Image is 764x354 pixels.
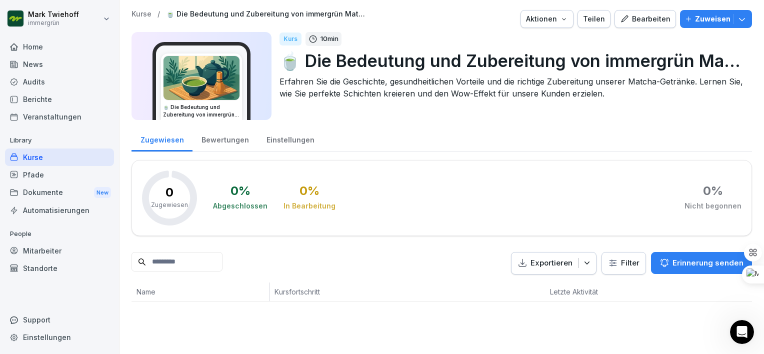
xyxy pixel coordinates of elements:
[5,148,114,166] a: Kurse
[8,99,192,183] div: Operator sagt…
[320,34,338,44] p: 10 min
[257,126,323,151] a: Einstellungen
[136,286,264,297] p: Name
[230,185,250,197] div: 0 %
[36,50,192,91] div: Wie kann ich einem [DEMOGRAPHIC_DATA] ein Video zufügen?
[283,201,335,211] div: In Bearbeitung
[8,199,192,222] div: Ziar sagt…
[672,257,743,268] p: Erinnerung senden
[16,149,156,169] div: Unsere übliche Reaktionszeit 🕒
[16,125,95,143] b: [EMAIL_ADDRESS][DOMAIN_NAME]
[5,38,114,55] a: Home
[274,286,437,297] p: Kursfortschritt
[24,160,92,168] b: Ein paar Minuten
[5,259,114,277] a: Standorte
[156,4,175,23] button: Home
[171,273,187,289] button: Sende eine Nachricht…
[5,73,114,90] a: Audits
[684,201,741,211] div: Nicht begonnen
[48,5,64,12] h1: Ziar
[63,277,71,285] button: Start recording
[5,328,114,346] a: Einstellungen
[16,228,156,267] div: Hi [PERSON_NAME], ein Video kannst du innerhalb einer Lektion hinzufügen. Hier ein kurzes Video:
[28,10,79,19] p: Mark Twiehoff
[279,32,301,45] div: Kurs
[602,252,645,274] button: Filter
[163,103,240,118] h3: 🍵 Die Bedeutung und Zubereitung von immergrün Matchas
[614,10,676,28] button: Bearbeiten
[131,10,151,18] a: Kurse
[47,277,55,285] button: Anhang hochladen
[15,277,23,285] button: Emoji-Auswahl
[16,105,156,144] div: Antworten erhältst du hier und per E-Mail: ✉️
[620,13,670,24] div: Bearbeiten
[5,108,114,125] a: Veranstaltungen
[651,252,752,274] button: Erinnerung senden
[8,50,192,99] div: Mark sagt…
[28,5,44,21] img: Profile image for Ziar
[5,242,114,259] a: Mitarbeiter
[279,75,744,99] p: Erfahren Sie die Geschichte, gesundheitlichen Vorteile und die richtige Zubereitung unserer Match...
[165,186,173,198] p: 0
[526,13,568,24] div: Aktionen
[583,13,605,24] div: Teilen
[5,166,114,183] a: Pfade
[5,226,114,242] p: People
[703,185,723,197] div: 0 %
[48,12,96,22] p: Vor 3 Std aktiv
[151,200,188,209] p: Zugewiesen
[695,13,730,24] p: Zuweisen
[530,257,572,269] p: Exportieren
[163,56,239,100] img: dz9a8bjft91l0eogomshvqf1.png
[5,90,114,108] a: Berichte
[8,256,191,273] textarea: Nachricht senden...
[131,126,192,151] a: Zugewiesen
[8,99,164,175] div: Antworten erhältst du hier und per E-Mail:✉️[EMAIL_ADDRESS][DOMAIN_NAME]Unsere übliche Reaktionsz...
[299,185,319,197] div: 0 %
[31,277,39,285] button: GIF-Auswahl
[730,320,754,344] iframe: Intercom live chat
[680,10,752,28] button: Zuweisen
[64,202,77,209] b: Ziar
[5,311,114,328] div: Support
[213,201,267,211] div: Abgeschlossen
[175,4,193,22] div: Schließen
[5,55,114,73] a: News
[520,10,573,28] button: Aktionen
[5,183,114,202] a: DokumenteNew
[166,10,366,18] a: 🍵 Die Bedeutung und Zubereitung von immergrün Matchas
[192,126,257,151] a: Bewertungen
[157,10,160,18] p: /
[5,201,114,219] a: Automatisierungen
[28,19,79,26] p: immergrün
[8,222,192,295] div: Ziar sagt…
[51,201,61,211] img: Profile image for Ziar
[64,201,149,210] div: joined the conversation
[608,258,639,268] div: Filter
[6,4,25,23] button: go back
[44,56,184,85] div: Wie kann ich einem [DEMOGRAPHIC_DATA] ein Video zufügen?
[279,48,744,73] p: 🍵 Die Bedeutung und Zubereitung von immergrün Matchas
[577,10,610,28] button: Teilen
[5,132,114,148] p: Library
[550,286,626,297] p: Letzte Aktivität
[5,183,114,202] div: Dokumente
